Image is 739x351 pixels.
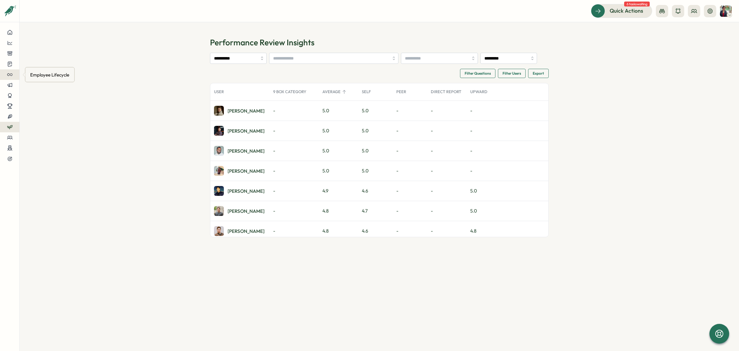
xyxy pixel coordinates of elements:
[228,209,265,213] div: [PERSON_NAME]
[214,126,224,136] img: Evgenii Lisitskii
[431,188,433,194] div: -
[591,4,652,18] button: Quick Actions
[319,141,358,161] div: 5.0
[214,186,265,196] a: Vineeth Bhuvanagiri[PERSON_NAME]
[466,86,503,98] div: Upward
[319,201,358,221] div: 4.8
[503,69,521,78] span: Filter Users
[528,69,549,78] button: Export
[358,86,393,98] div: Self
[228,229,265,233] div: [PERSON_NAME]
[358,221,393,241] div: 4.6
[466,101,501,121] div: -
[393,141,427,161] div: -
[319,101,358,121] div: 5.0
[29,70,71,80] div: Employee Lifecycle
[214,106,265,116] a: Peter Addo[PERSON_NAME]
[431,167,433,174] div: -
[466,221,501,241] div: 4.8
[466,121,501,141] div: -
[228,149,265,153] div: [PERSON_NAME]
[214,126,265,136] a: Evgenii Lisitskii[PERSON_NAME]
[269,221,319,241] div: -
[460,69,495,78] button: Filter Questions
[393,181,427,201] div: -
[358,121,393,141] div: 5.0
[214,206,224,216] img: Tyler Wales
[393,86,427,98] div: Peer
[533,69,544,78] span: Export
[210,86,269,98] div: User
[427,86,466,98] div: Direct Report
[269,181,319,201] div: -
[393,101,427,121] div: -
[228,169,265,173] div: [PERSON_NAME]
[466,181,501,201] div: 5.0
[431,127,433,134] div: -
[498,69,526,78] button: Filter Users
[269,86,319,98] div: 9 Box Category
[358,161,393,181] div: 5.0
[431,107,433,114] div: -
[720,5,732,17] img: Caroline GOH
[210,37,549,48] h1: Performance Review Insights
[214,146,224,156] img: Javier Bueno
[319,121,358,141] div: 5.0
[214,206,265,216] a: Tyler Wales[PERSON_NAME]
[431,147,433,154] div: -
[466,201,501,221] div: 5.0
[214,166,224,176] img: Opeyemi Folarin
[214,166,265,176] a: Opeyemi Folarin[PERSON_NAME]
[269,141,319,161] div: -
[358,181,393,201] div: 4.6
[214,186,224,196] img: Vineeth Bhuvanagiri
[228,109,265,113] div: [PERSON_NAME]
[358,141,393,161] div: 5.0
[466,141,501,161] div: -
[319,161,358,181] div: 5.0
[358,201,393,221] div: 4.7
[466,161,501,181] div: -
[393,161,427,181] div: -
[228,129,265,133] div: [PERSON_NAME]
[358,101,393,121] div: 5.0
[431,208,433,214] div: -
[393,121,427,141] div: -
[319,181,358,201] div: 4.9
[319,221,358,241] div: 4.8
[393,201,427,221] div: -
[393,221,427,241] div: -
[214,146,265,156] a: Javier Bueno[PERSON_NAME]
[269,121,319,141] div: -
[228,189,265,193] div: [PERSON_NAME]
[465,69,491,78] span: Filter Questions
[269,101,319,121] div: -
[431,228,433,234] div: -
[214,226,265,236] a: Sergio Sanchez Ferreros[PERSON_NAME]
[214,226,224,236] img: Sergio Sanchez Ferreros
[269,161,319,181] div: -
[624,2,650,6] span: 6 tasks waiting
[319,86,358,98] div: Average
[214,106,224,116] img: Peter Addo
[610,7,643,15] span: Quick Actions
[269,201,319,221] div: -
